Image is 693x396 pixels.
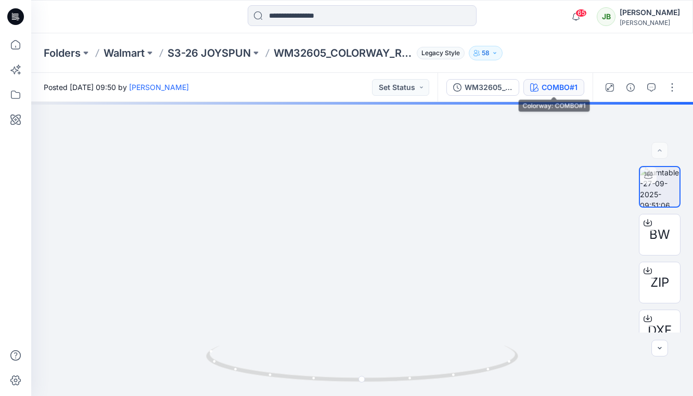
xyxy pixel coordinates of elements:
[650,273,669,292] span: ZIP
[168,46,251,60] a: S3-26 JOYSPUN
[575,9,587,17] span: 65
[446,79,519,96] button: WM32605_COLORWAY_REV1
[465,82,512,93] div: WM32605_COLORWAY_REV1
[129,83,189,92] a: [PERSON_NAME]
[417,47,465,59] span: Legacy Style
[523,79,584,96] button: COMBO#1
[482,47,490,59] p: 58
[622,79,639,96] button: Details
[640,167,679,207] img: turntable-27-09-2025-09:51:06
[44,46,81,60] a: Folders
[620,6,680,19] div: [PERSON_NAME]
[620,19,680,27] div: [PERSON_NAME]
[648,321,672,340] span: DXF
[542,82,577,93] div: COMBO#1
[274,46,413,60] p: WM32605_COLORWAY_REV1
[413,46,465,60] button: Legacy Style
[597,7,615,26] div: JB
[469,46,503,60] button: 58
[649,225,670,244] span: BW
[44,82,189,93] span: Posted [DATE] 09:50 by
[104,46,145,60] a: Walmart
